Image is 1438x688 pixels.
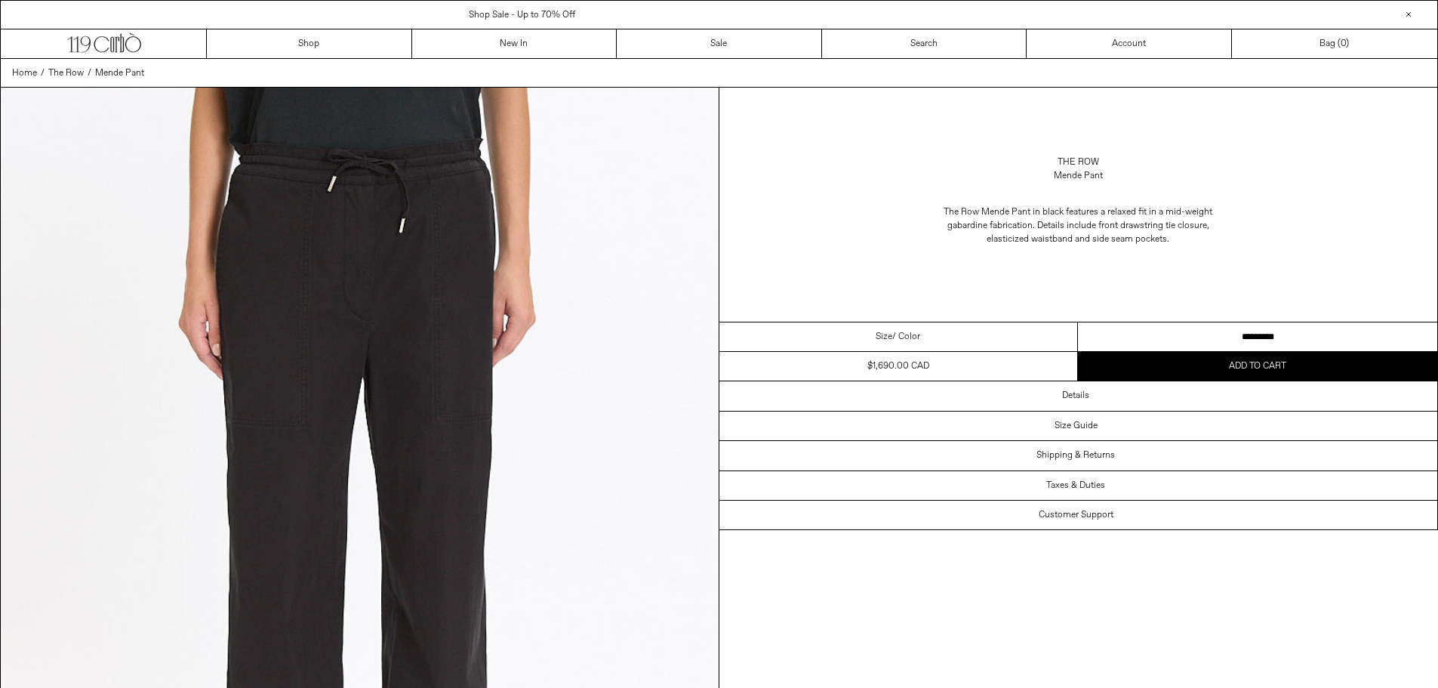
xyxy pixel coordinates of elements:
[1229,360,1286,372] span: Add to cart
[867,359,929,373] div: $1,690.00 CAD
[88,66,91,80] span: /
[48,66,84,80] a: The Row
[1341,37,1349,51] span: )
[617,29,822,58] a: Sale
[1036,450,1115,461] h3: Shipping & Returns
[1078,352,1437,381] button: Add to cart
[1046,480,1105,491] h3: Taxes & Duties
[48,67,84,79] span: The Row
[1062,390,1089,401] h3: Details
[207,29,412,58] a: Shop
[95,67,144,79] span: Mende Pant
[1341,38,1346,50] span: 0
[927,198,1229,254] p: The Row Mende Pant in black features a relaxed fit in a mid-weight gabardine fabrication. Details...
[95,66,144,80] a: Mende Pant
[1055,421,1098,431] h3: Size Guide
[822,29,1027,58] a: Search
[1054,169,1103,183] div: Mende Pant
[12,66,37,80] a: Home
[412,29,617,58] a: New In
[892,330,920,344] span: / Color
[1039,510,1113,520] h3: Customer Support
[876,330,892,344] span: Size
[469,9,575,21] a: Shop Sale - Up to 70% Off
[41,66,45,80] span: /
[1058,156,1099,169] a: The Row
[1232,29,1437,58] a: Bag ()
[1027,29,1232,58] a: Account
[12,67,37,79] span: Home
